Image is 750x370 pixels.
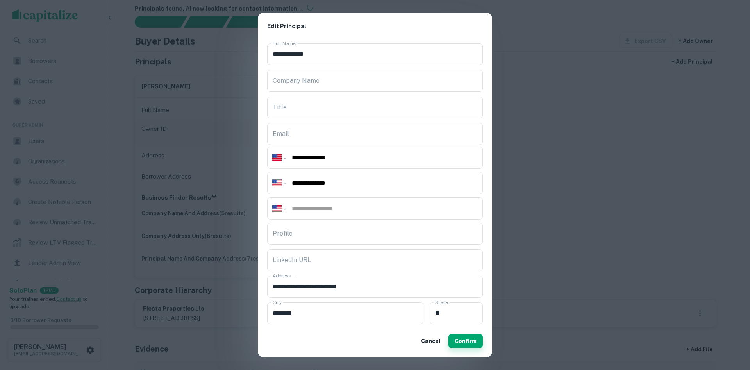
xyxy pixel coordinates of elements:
iframe: Chat Widget [711,307,750,345]
button: Cancel [418,334,444,348]
label: Address [273,272,291,279]
label: State [435,299,448,306]
label: Full Name [273,40,296,46]
h2: Edit Principal [258,13,492,40]
label: City [273,299,282,306]
button: Confirm [448,334,483,348]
